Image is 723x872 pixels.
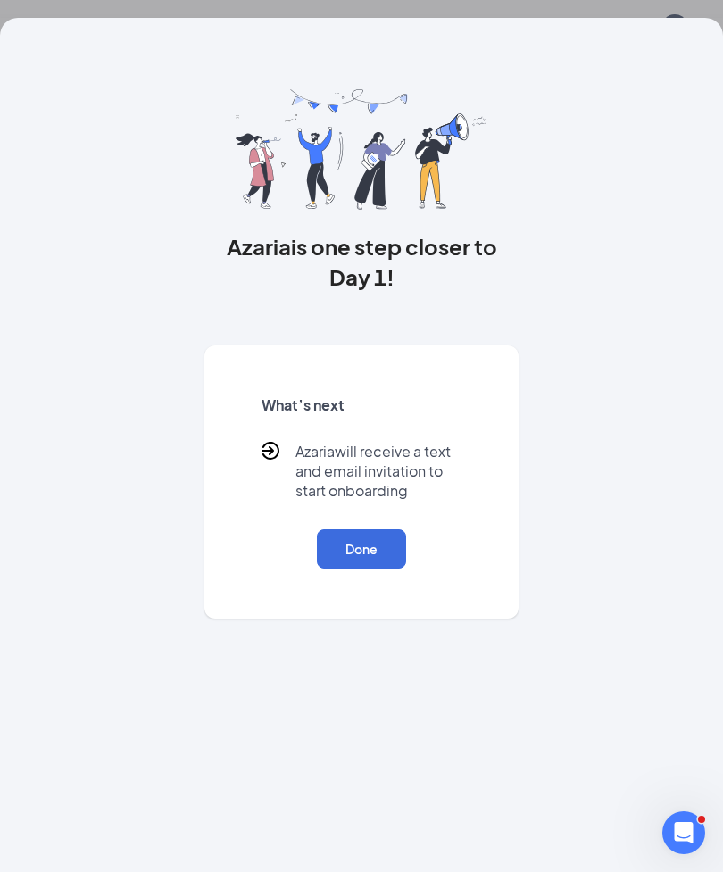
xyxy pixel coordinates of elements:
p: Azaria will receive a text and email invitation to start onboarding [295,442,461,501]
h5: What’s next [262,395,461,415]
button: Done [317,529,406,569]
h3: Azaria is one step closer to Day 1! [204,231,519,292]
img: you are all set [236,89,487,210]
iframe: Intercom live chat [662,811,705,854]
